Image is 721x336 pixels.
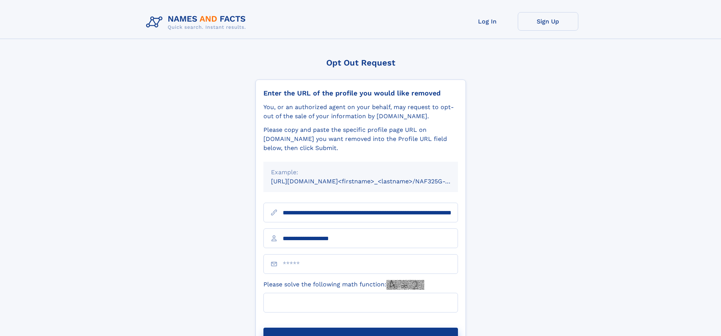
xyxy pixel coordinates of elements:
[518,12,578,31] a: Sign Up
[271,178,472,185] small: [URL][DOMAIN_NAME]<firstname>_<lastname>/NAF325G-xxxxxxxx
[143,12,252,33] img: Logo Names and Facts
[263,125,458,153] div: Please copy and paste the specific profile page URL on [DOMAIN_NAME] you want removed into the Pr...
[457,12,518,31] a: Log In
[255,58,466,67] div: Opt Out Request
[263,89,458,97] div: Enter the URL of the profile you would like removed
[263,280,424,290] label: Please solve the following math function:
[263,103,458,121] div: You, or an authorized agent on your behalf, may request to opt-out of the sale of your informatio...
[271,168,450,177] div: Example:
